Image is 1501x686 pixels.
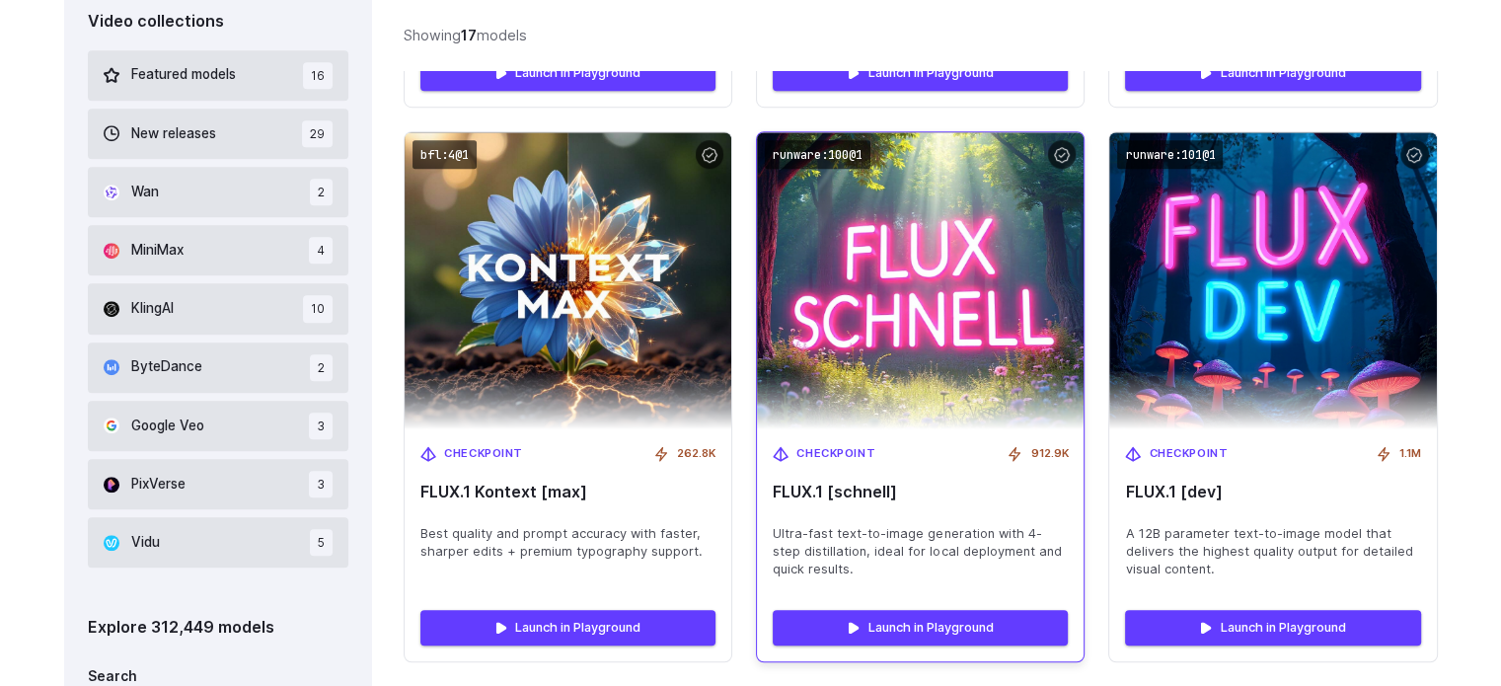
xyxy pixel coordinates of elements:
[1125,55,1420,91] a: Launch in Playground
[88,167,349,217] button: Wan 2
[765,140,870,169] code: runware:100@1
[303,295,333,322] span: 10
[302,120,333,147] span: 29
[420,55,715,91] a: Launch in Playground
[131,64,236,86] span: Featured models
[420,610,715,646] a: Launch in Playground
[131,416,204,437] span: Google Veo
[88,50,349,101] button: Featured models 16
[1125,610,1420,646] a: Launch in Playground
[1399,445,1421,463] span: 1.1M
[131,356,202,378] span: ByteDance
[413,140,477,169] code: bfl:4@1
[88,517,349,568] button: Vidu 5
[131,532,160,554] span: Vidu
[131,240,184,262] span: MiniMax
[741,117,1100,444] img: FLUX.1 [schnell]
[309,471,333,497] span: 3
[461,27,477,43] strong: 17
[1030,445,1068,463] span: 912.9K
[773,55,1068,91] a: Launch in Playground
[309,413,333,439] span: 3
[131,123,216,145] span: New releases
[88,401,349,451] button: Google Veo 3
[131,474,186,495] span: PixVerse
[1149,445,1228,463] span: Checkpoint
[88,459,349,509] button: PixVerse 3
[1109,132,1436,429] img: FLUX.1 [dev]
[88,615,349,641] div: Explore 312,449 models
[677,445,715,463] span: 262.8K
[796,445,875,463] span: Checkpoint
[1125,525,1420,578] span: A 12B parameter text-to-image model that delivers the highest quality output for detailed visual ...
[303,62,333,89] span: 16
[420,525,715,561] span: Best quality and prompt accuracy with faster, sharper edits + premium typography support.
[309,237,333,264] span: 4
[773,525,1068,578] span: Ultra-fast text-to-image generation with 4-step distillation, ideal for local deployment and quic...
[88,283,349,334] button: KlingAI 10
[773,610,1068,646] a: Launch in Playground
[310,179,333,205] span: 2
[88,109,349,159] button: New releases 29
[131,182,159,203] span: Wan
[405,132,731,429] img: FLUX.1 Kontext [max]
[88,225,349,275] button: MiniMax 4
[420,483,715,501] span: FLUX.1 Kontext [max]
[88,9,349,35] div: Video collections
[404,24,527,46] div: Showing models
[1125,483,1420,501] span: FLUX.1 [dev]
[131,298,174,320] span: KlingAI
[310,354,333,381] span: 2
[88,343,349,393] button: ByteDance 2
[444,445,523,463] span: Checkpoint
[310,529,333,556] span: 5
[1117,140,1223,169] code: runware:101@1
[773,483,1068,501] span: FLUX.1 [schnell]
